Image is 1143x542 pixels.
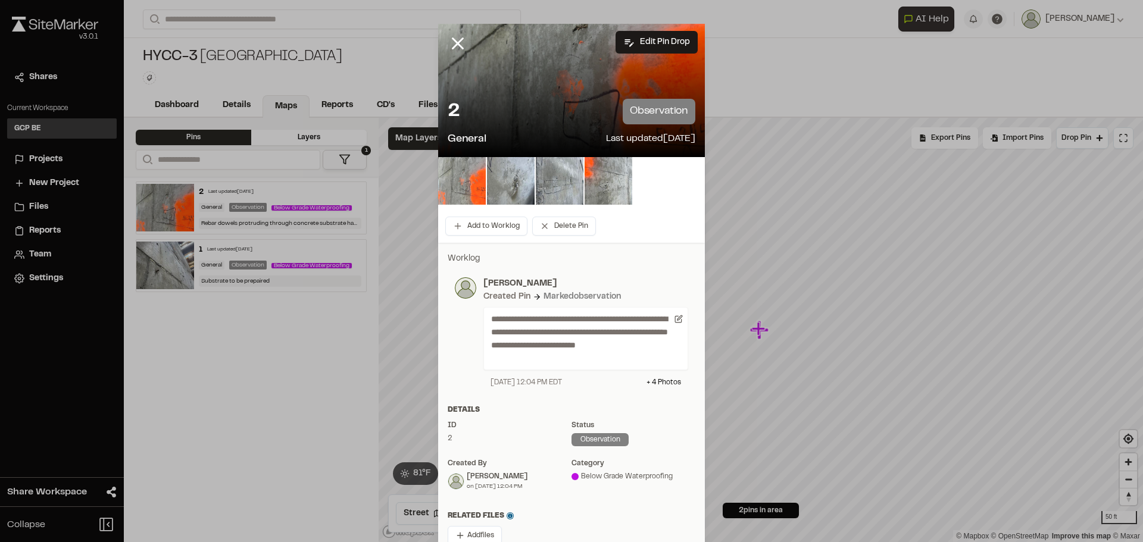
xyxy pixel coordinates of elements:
button: Add to Worklog [445,217,527,236]
div: Created Pin [483,290,530,303]
p: Worklog [448,252,695,265]
img: James Rosso [448,474,464,489]
div: Below Grade Waterproofing [571,471,695,482]
div: [DATE] 12:04 PM EDT [491,377,562,388]
div: ID [448,420,571,431]
button: Delete Pin [532,217,596,236]
div: Details [448,405,695,415]
div: Status [571,420,695,431]
p: [PERSON_NAME] [483,277,688,290]
div: Marked observation [544,290,621,303]
p: Last updated [DATE] [606,131,695,148]
div: observation [571,433,629,446]
img: file [536,157,583,205]
p: observation [623,99,695,124]
span: Add files [467,530,494,541]
p: General [448,131,486,148]
img: file [487,157,535,205]
span: Related Files [448,510,514,521]
div: Created by [448,458,571,469]
div: + 4 Photo s [647,377,681,388]
div: on [DATE] 12:04 PM [467,482,527,491]
div: [PERSON_NAME] [467,471,527,482]
img: photo [455,277,476,299]
p: 2 [448,100,460,124]
img: file [585,157,632,205]
div: 2 [448,433,571,444]
div: category [571,458,695,469]
img: file [438,157,486,205]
